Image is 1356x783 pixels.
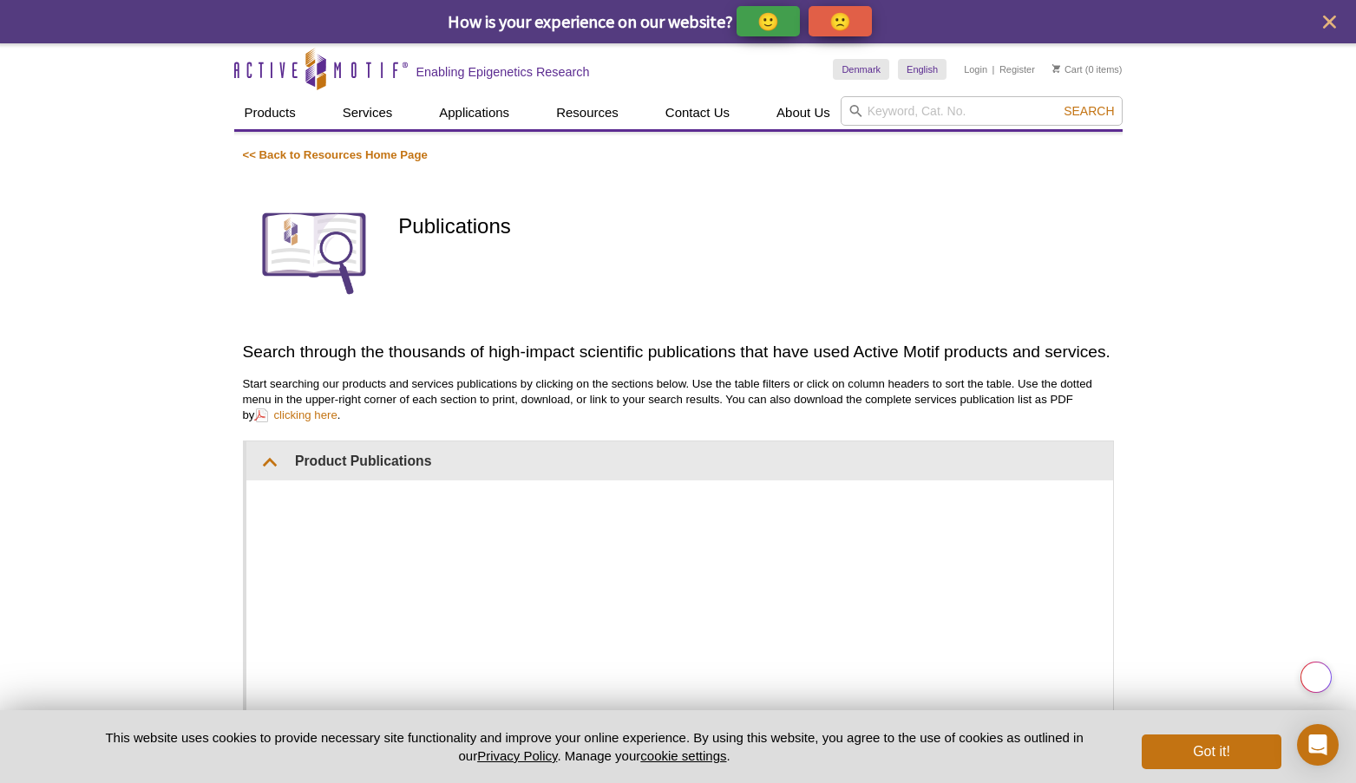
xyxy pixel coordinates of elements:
[243,180,386,323] img: Publications
[1142,734,1281,769] button: Got it!
[546,96,629,129] a: Resources
[477,748,557,763] a: Privacy Policy
[1052,64,1060,73] img: Your Cart
[1319,11,1340,33] button: close
[416,64,590,80] h2: Enabling Epigenetics Research
[243,148,428,161] a: << Back to Resources Home Page
[246,441,1113,480] summary: Product Publications
[999,63,1035,75] a: Register
[829,10,851,32] p: 🙁
[898,59,947,80] a: English
[429,96,520,129] a: Applications
[75,728,1114,765] p: This website uses cookies to provide necessary site functionality and improve your online experie...
[766,96,841,129] a: About Us
[757,10,779,32] p: 🙂
[841,96,1123,126] input: Keyword, Cat. No.
[992,59,995,80] li: |
[243,376,1114,423] p: Start searching our products and services publications by clicking on the sections below. Use the...
[640,748,726,763] button: cookie settings
[1064,104,1114,118] span: Search
[833,59,889,80] a: Denmark
[243,340,1114,363] h2: Search through the thousands of high-impact scientific publications that have used Active Motif p...
[1058,103,1119,119] button: Search
[1052,63,1083,75] a: Cart
[1052,59,1123,80] li: (0 items)
[655,96,740,129] a: Contact Us
[1297,724,1339,766] div: Open Intercom Messenger
[234,96,306,129] a: Products
[398,215,1113,240] h1: Publications
[254,407,337,423] a: clicking here
[964,63,987,75] a: Login
[332,96,403,129] a: Services
[448,10,733,32] span: How is your experience on our website?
